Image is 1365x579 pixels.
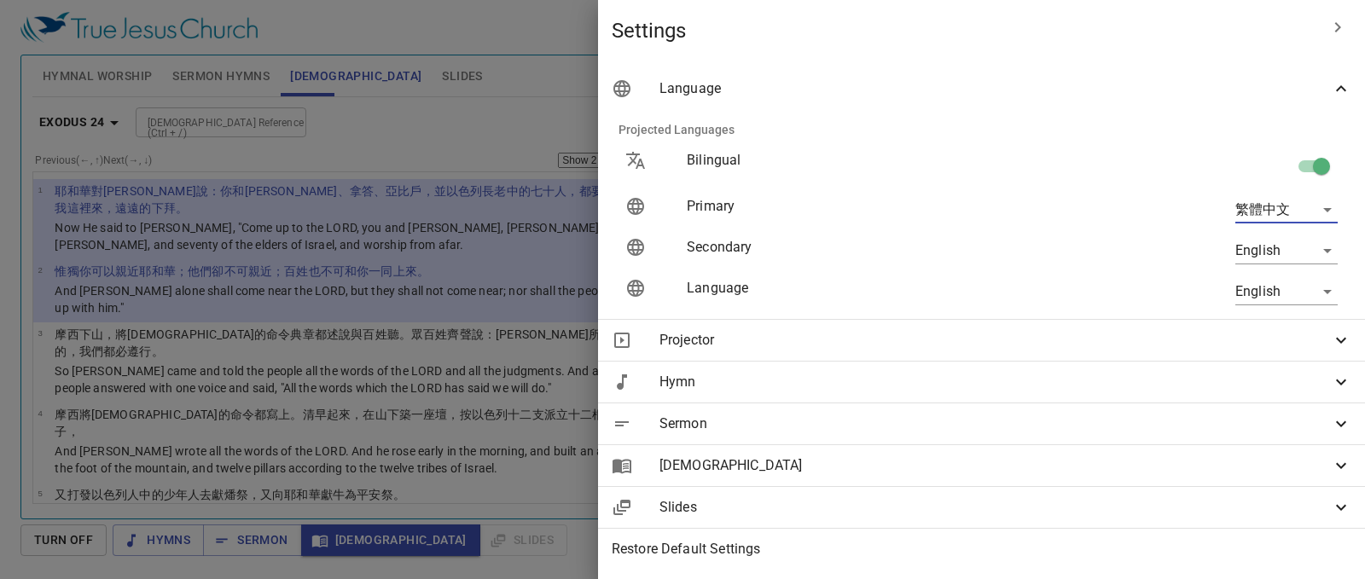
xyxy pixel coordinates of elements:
p: Bilingual [687,150,1030,171]
div: Hymn [598,362,1365,402]
span: Slides [659,497,1331,518]
div: English [1235,278,1338,305]
li: Projected Languages [605,109,1358,150]
span: Restore Default Settings [612,539,1351,559]
p: Language [687,278,1030,298]
div: Language [598,68,1365,109]
div: Sermon [598,403,1365,444]
span: Settings [612,17,1317,44]
div: [DEMOGRAPHIC_DATA] [598,445,1365,486]
div: Slides [598,487,1365,528]
span: Sermon [659,414,1331,434]
span: Hymn [659,372,1331,392]
span: Language [659,78,1331,99]
span: [DEMOGRAPHIC_DATA] [659,455,1331,476]
div: Projector [598,320,1365,361]
div: 繁體中文 [1235,196,1338,223]
div: Restore Default Settings [598,529,1365,570]
div: English [1235,237,1338,264]
p: Secondary [687,237,1030,258]
p: Primary [687,196,1030,217]
span: Projector [659,330,1331,350]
